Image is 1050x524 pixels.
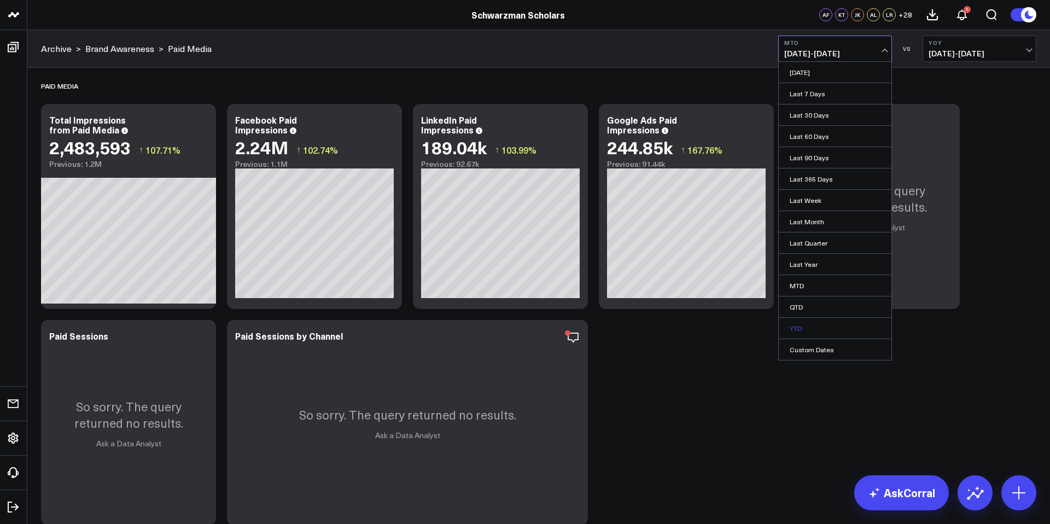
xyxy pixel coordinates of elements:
[299,406,516,423] p: So sorry. The query returned no results.
[471,9,565,21] a: Schwarzman Scholars
[779,147,891,168] a: Last 90 Days
[899,11,912,19] span: + 28
[41,73,78,98] div: Paid Media
[49,330,108,342] div: Paid Sessions
[49,137,131,157] div: 2,483,593
[421,114,477,136] div: LinkedIn Paid Impressions
[375,430,440,440] a: Ask a Data Analyst
[495,143,499,157] span: ↑
[49,114,126,136] div: Total Impressions from Paid Media
[779,211,891,232] a: Last Month
[854,475,949,510] a: AskCorral
[779,168,891,189] a: Last 365 Days
[303,144,338,156] span: 102.74%
[49,160,208,168] div: Previous: 1.2M
[779,126,891,147] a: Last 60 Days
[607,160,766,168] div: Previous: 91.44k
[235,330,343,342] div: Paid Sessions by Channel
[779,254,891,275] a: Last Year
[52,398,205,431] p: So sorry. The query returned no results.
[819,8,832,21] div: AF
[779,104,891,125] a: Last 30 Days
[929,39,1030,46] b: YoY
[851,8,864,21] div: JK
[779,318,891,339] a: YTD
[779,296,891,317] a: QTD
[296,143,301,157] span: ↑
[883,8,896,21] div: LR
[235,137,288,157] div: 2.24M
[779,339,891,360] a: Custom Dates
[607,114,677,136] div: Google Ads Paid Impressions
[681,143,685,157] span: ↑
[899,8,912,21] button: +28
[168,43,212,55] a: Paid Media
[779,83,891,104] a: Last 7 Days
[779,62,891,83] a: [DATE]
[779,232,891,253] a: Last Quarter
[784,39,886,46] b: MTD
[835,8,848,21] div: KT
[897,45,917,52] div: VS
[145,144,180,156] span: 107.71%
[964,6,971,13] div: 1
[501,144,536,156] span: 103.99%
[929,49,1030,58] span: [DATE] - [DATE]
[779,275,891,296] a: MTD
[784,49,886,58] span: [DATE] - [DATE]
[421,160,580,168] div: Previous: 92.67k
[867,8,880,21] div: AL
[85,43,164,55] div: >
[779,190,891,211] a: Last Week
[85,43,154,55] a: Brand Awareness
[41,43,81,55] div: >
[41,43,72,55] a: Archive
[923,36,1036,62] button: YoY[DATE]-[DATE]
[607,137,673,157] div: 244.85k
[235,160,394,168] div: Previous: 1.1M
[235,114,297,136] div: Facebook Paid Impressions
[687,144,722,156] span: 167.76%
[778,36,892,62] button: MTD[DATE]-[DATE]
[96,438,161,449] a: Ask a Data Analyst
[421,137,487,157] div: 189.04k
[139,143,143,157] span: ↑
